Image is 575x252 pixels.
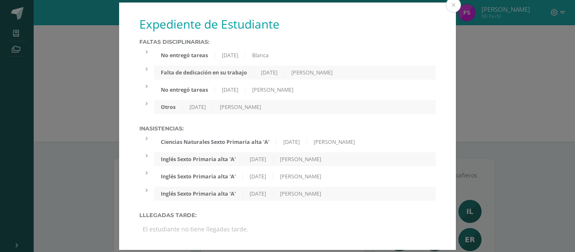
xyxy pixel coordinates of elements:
[213,103,268,111] div: [PERSON_NAME]
[154,173,243,180] div: Inglés Sexto Primaria alta 'A'
[243,156,273,163] div: [DATE]
[154,190,243,197] div: Inglés Sexto Primaria alta 'A'
[243,190,273,197] div: [DATE]
[307,138,362,146] div: [PERSON_NAME]
[285,69,339,76] div: [PERSON_NAME]
[243,173,273,180] div: [DATE]
[154,156,243,163] div: Inglés Sexto Primaria alta 'A'
[215,86,245,93] div: [DATE]
[154,86,215,93] div: No entregó tareas
[139,222,436,236] div: El estudiante no tiene llegadas tarde.
[273,190,328,197] div: [PERSON_NAME]
[139,39,436,45] label: Faltas Disciplinarias:
[154,52,215,59] div: No entregó tareas
[273,156,328,163] div: [PERSON_NAME]
[154,103,183,111] div: Otros
[215,52,245,59] div: [DATE]
[254,69,285,76] div: [DATE]
[139,125,436,132] label: Inasistencias:
[139,16,436,32] h1: Expediente de Estudiante
[245,52,275,59] div: Blanca
[139,212,436,218] label: Lllegadas tarde:
[183,103,213,111] div: [DATE]
[245,86,300,93] div: [PERSON_NAME]
[154,138,277,146] div: Ciencias Naturales Sexto Primaria alta 'A'
[154,69,254,76] div: Falta de dedicación en su trabajo
[273,173,328,180] div: [PERSON_NAME]
[277,138,307,146] div: [DATE]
